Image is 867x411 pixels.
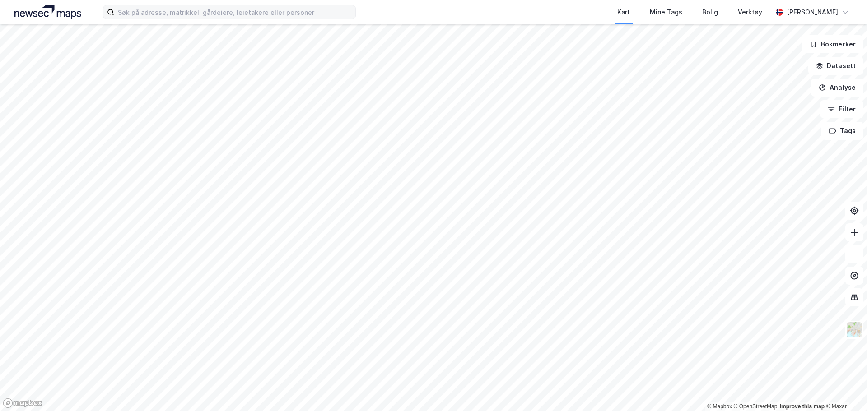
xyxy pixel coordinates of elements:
a: OpenStreetMap [734,403,778,410]
div: Mine Tags [650,7,682,18]
div: Verktøy [738,7,762,18]
button: Tags [821,122,863,140]
button: Datasett [808,57,863,75]
div: [PERSON_NAME] [787,7,838,18]
button: Analyse [811,79,863,97]
img: Z [846,321,863,338]
input: Søk på adresse, matrikkel, gårdeiere, leietakere eller personer [114,5,355,19]
a: Mapbox homepage [3,398,42,408]
button: Filter [820,100,863,118]
a: Mapbox [707,403,732,410]
img: logo.a4113a55bc3d86da70a041830d287a7e.svg [14,5,81,19]
iframe: Chat Widget [822,368,867,411]
a: Improve this map [780,403,825,410]
div: Kart [617,7,630,18]
div: Bolig [702,7,718,18]
button: Bokmerker [802,35,863,53]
